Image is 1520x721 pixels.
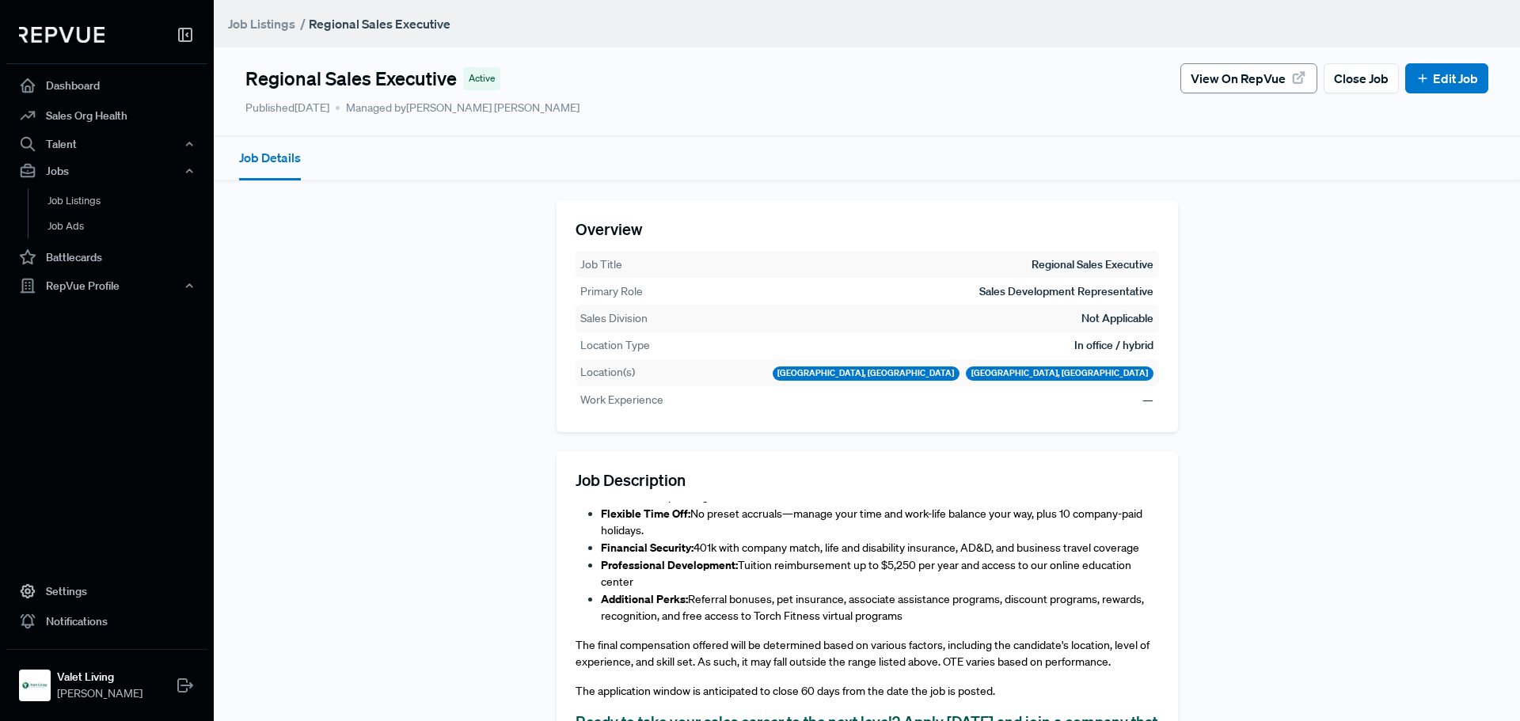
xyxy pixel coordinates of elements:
span: Referral bonuses, pet insurance, associate assistance programs, discount programs, rewards, recog... [601,592,1144,623]
div: [GEOGRAPHIC_DATA], [GEOGRAPHIC_DATA] [773,366,960,381]
td: — [1142,391,1154,409]
th: Location Type [579,336,651,355]
strong: Flexible Time Off: [601,506,690,521]
th: Sales Division [579,309,648,328]
a: Notifications [6,606,207,636]
button: Talent [6,131,207,157]
th: Location(s) [579,363,636,381]
span: Close Job [1334,69,1389,88]
strong: Valet Living [57,669,142,685]
button: RepVue Profile [6,272,207,299]
strong: Regional Sales Executive [309,16,450,32]
a: Job Listings [228,14,295,33]
h5: Overview [576,219,1159,238]
a: Valet LivingValet Living[PERSON_NAME] [6,649,207,708]
td: Regional Sales Executive [1031,256,1154,274]
strong: Financial Security: [601,540,693,555]
th: Job Title [579,256,623,274]
td: Not Applicable [1081,309,1154,328]
button: Close Job [1324,63,1399,93]
strong: Additional Perks: [601,591,688,606]
a: Job Ads [28,214,229,239]
td: In office / hybrid [1073,336,1154,355]
img: Valet Living [22,673,47,698]
span: [PERSON_NAME] [57,685,142,702]
a: Settings [6,576,207,606]
span: Active [469,71,495,85]
h4: Regional Sales Executive [245,67,457,90]
span: Managed by [PERSON_NAME] [PERSON_NAME] [336,100,579,116]
a: Edit Job [1415,69,1478,88]
span: 401k with company match, life and disability insurance, AD&D, and business travel coverage [693,541,1139,555]
a: Job Listings [28,188,229,214]
img: RepVue [19,27,104,43]
span: No preset accruals—manage your time and work-life balance your way, plus 10 company-paid holidays. [601,507,1142,537]
span: / [300,16,306,32]
a: Sales Org Health [6,101,207,131]
span: Tuition reimbursement up to $5,250 per year and access to our online education center [601,558,1131,589]
strong: Professional Development: [601,557,738,572]
button: Jobs [6,157,207,184]
th: Primary Role [579,283,644,301]
span: View on RepVue [1191,69,1286,88]
th: Work Experience [579,391,664,409]
a: Battlecards [6,242,207,272]
button: Edit Job [1405,63,1488,93]
td: Sales Development Representative [978,283,1154,301]
a: Dashboard [6,70,207,101]
h5: Job Description [576,470,1159,489]
button: Job Details [239,137,301,180]
span: The application window is anticipated to close 60 days from the date the job is posted. [576,684,995,698]
button: View on RepVue [1180,63,1317,93]
p: Published [DATE] [245,100,329,116]
div: [GEOGRAPHIC_DATA], [GEOGRAPHIC_DATA] [966,366,1153,381]
span: The final compensation offered will be determined based on various factors, including the candida... [576,638,1149,669]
